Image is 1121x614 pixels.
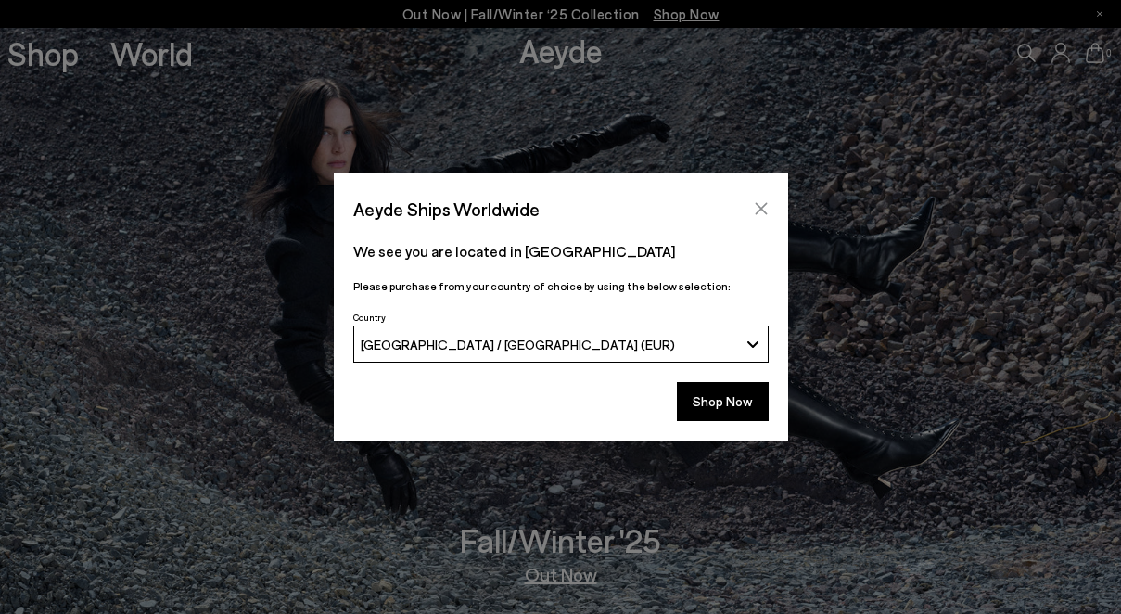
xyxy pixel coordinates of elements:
button: Shop Now [677,382,769,421]
p: We see you are located in [GEOGRAPHIC_DATA] [353,240,769,262]
p: Please purchase from your country of choice by using the below selection: [353,277,769,295]
span: Aeyde Ships Worldwide [353,193,540,225]
span: [GEOGRAPHIC_DATA] / [GEOGRAPHIC_DATA] (EUR) [361,337,675,352]
span: Country [353,312,386,323]
button: Close [747,195,775,223]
